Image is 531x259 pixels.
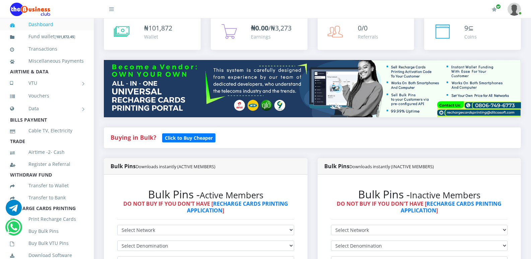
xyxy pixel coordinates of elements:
[148,23,172,33] span: 101,872
[144,33,172,40] div: Wallet
[165,135,213,141] b: Click to Buy Cheaper
[10,156,84,172] a: Register a Referral
[10,211,84,227] a: Print Recharge Cards
[111,163,215,170] strong: Bulk Pins
[187,200,288,214] a: RECHARGE CARDS PRINTING APPLICATION
[10,53,84,69] a: Miscellaneous Payments
[251,33,291,40] div: Earnings
[10,75,84,91] a: VTU
[10,190,84,205] a: Transfer to Bank
[10,41,84,57] a: Transactions
[117,188,294,201] h2: Bulk Pins -
[324,163,434,170] strong: Bulk Pins
[10,100,84,117] a: Data
[10,223,84,239] a: Buy Bulk Pins
[10,3,50,16] img: Logo
[358,23,368,33] span: 0/0
[10,144,84,160] a: Airtime -2- Cash
[464,23,468,33] span: 9
[10,29,84,45] a: Fund wallet[101,872.45]
[10,17,84,32] a: Dashboard
[318,16,414,50] a: 0/0 Referrals
[104,60,521,117] img: multitenant_rcp.png
[464,33,477,40] div: Coins
[7,224,20,235] a: Chat for support
[10,123,84,138] a: Cable TV, Electricity
[349,164,434,170] small: Downloads instantly (INACTIVE MEMBERS)
[251,23,291,33] span: /₦3,273
[136,164,215,170] small: Downloads instantly (ACTIVE MEMBERS)
[496,4,501,9] span: Renew/Upgrade Subscription
[10,178,84,193] a: Transfer to Wallet
[56,34,74,39] b: 101,872.45
[464,23,477,33] div: ⊆
[10,88,84,104] a: Vouchers
[508,3,521,16] img: User
[251,23,268,33] b: ₦0.00
[10,236,84,251] a: Buy Bulk VTU Pins
[401,200,502,214] a: RECHARGE CARDS PRINTING APPLICATION
[492,7,497,12] i: Renew/Upgrade Subscription
[358,33,378,40] div: Referrals
[104,16,201,50] a: ₦101,872 Wallet
[410,189,480,201] small: Inactive Members
[200,189,263,201] small: Active Members
[144,23,172,33] div: ₦
[55,34,75,39] small: [ ]
[111,133,156,141] strong: Buying in Bulk?
[6,205,22,216] a: Chat for support
[162,133,215,141] a: Click to Buy Cheaper
[337,200,502,214] strong: DO NOT BUY IF YOU DON'T HAVE [ ]
[331,188,508,201] h2: Bulk Pins -
[123,200,288,214] strong: DO NOT BUY IF YOU DON'T HAVE [ ]
[211,16,308,50] a: ₦0.00/₦3,273 Earnings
